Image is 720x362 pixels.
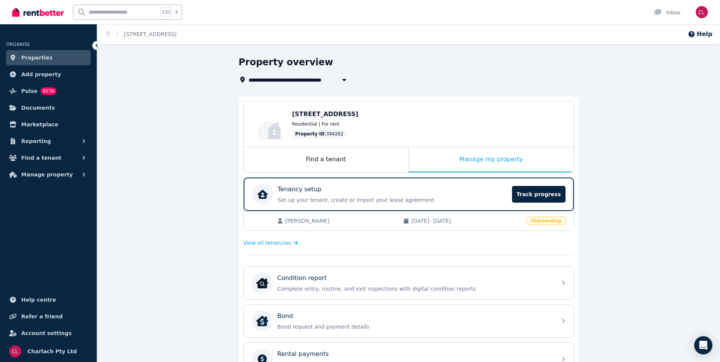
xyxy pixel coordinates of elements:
[243,239,298,247] a: View all tenancies
[694,336,712,354] div: Open Intercom Messenger
[21,329,72,338] span: Account settings
[21,137,51,146] span: Reporting
[21,153,61,162] span: Find a tenant
[21,295,56,304] span: Help centre
[6,83,91,99] a: PulseBETA
[292,110,359,118] span: [STREET_ADDRESS]
[244,267,574,299] a: Condition reportCondition reportComplete entry, routine, and exit inspections with digital condit...
[21,170,73,179] span: Manage property
[244,178,574,211] a: Tenancy setupSet up your tenant, create or import your lease agreementTrack progress
[27,347,77,356] span: Charlach Pty Ltd
[256,315,268,327] img: Bond
[277,285,552,293] p: Complete entry, routine, and exit inspections with digital condition reports
[409,147,574,172] div: Manage my property
[6,134,91,149] button: Reporting
[161,7,172,17] span: Ctrl
[6,50,91,65] a: Properties
[285,217,395,225] span: [PERSON_NAME]
[6,67,91,82] a: Add property
[6,150,91,165] button: Find a tenant
[688,30,712,39] button: Help
[278,196,508,204] p: Set up your tenant, create or import your lease agreement
[97,24,186,44] nav: Breadcrumb
[239,56,333,68] h1: Property overview
[124,31,177,37] a: [STREET_ADDRESS]
[277,274,327,283] p: Condition report
[21,87,38,96] span: Pulse
[292,129,347,139] div: : 394262
[21,312,63,321] span: Refer a friend
[278,185,321,194] p: Tenancy setup
[654,9,681,16] div: Inbox
[41,87,57,95] span: BETA
[696,6,708,18] img: Charlach Pty Ltd
[277,323,552,331] p: Bond request and payment details
[21,70,61,79] span: Add property
[21,120,58,129] span: Marketplace
[411,217,521,225] span: [DATE] - [DATE]
[256,277,268,289] img: Condition report
[6,292,91,307] a: Help centre
[277,312,293,321] p: Bond
[512,186,565,203] span: Track progress
[6,42,30,47] span: ORGANISE
[244,305,574,337] a: BondBondBond request and payment details
[6,309,91,324] a: Refer a friend
[292,121,340,127] span: Residential | For rent
[6,117,91,132] a: Marketplace
[277,349,329,359] p: Rental payments
[12,6,64,18] img: RentBetter
[526,217,566,225] span: Onboarding
[21,53,53,62] span: Properties
[6,326,91,341] a: Account settings
[21,103,55,112] span: Documents
[243,239,291,247] span: View all tenancies
[6,167,91,182] button: Manage property
[244,147,408,172] div: Find a tenant
[175,9,178,15] span: k
[9,345,21,357] img: Charlach Pty Ltd
[295,131,325,137] span: Property ID
[6,100,91,115] a: Documents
